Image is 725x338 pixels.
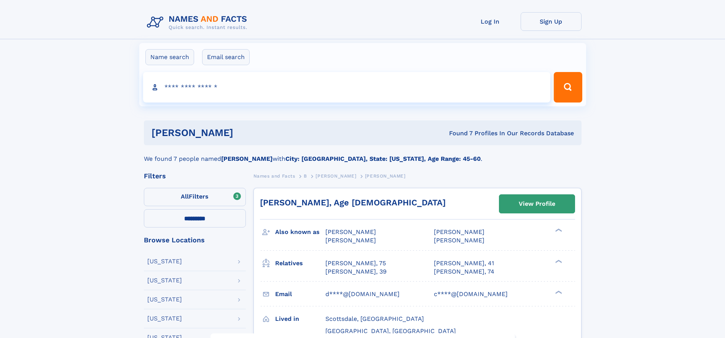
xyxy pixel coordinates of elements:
[553,259,562,264] div: ❯
[144,237,246,243] div: Browse Locations
[315,173,356,179] span: [PERSON_NAME]
[144,173,246,179] div: Filters
[221,155,272,162] b: [PERSON_NAME]
[181,193,189,200] span: All
[275,226,325,239] h3: Also known as
[434,228,484,235] span: [PERSON_NAME]
[434,237,484,244] span: [PERSON_NAME]
[519,195,555,213] div: View Profile
[147,277,182,284] div: [US_STATE]
[147,258,182,264] div: [US_STATE]
[151,128,341,138] h1: [PERSON_NAME]
[144,12,253,33] img: Logo Names and Facts
[260,198,446,207] a: [PERSON_NAME], Age [DEMOGRAPHIC_DATA]
[341,129,574,138] div: Found 7 Profiles In Our Records Database
[315,171,356,181] a: [PERSON_NAME]
[143,72,551,103] input: search input
[147,316,182,322] div: [US_STATE]
[554,72,582,103] button: Search Button
[275,257,325,270] h3: Relatives
[304,171,307,181] a: B
[275,288,325,301] h3: Email
[325,228,376,235] span: [PERSON_NAME]
[275,312,325,325] h3: Lived in
[147,296,182,303] div: [US_STATE]
[145,49,194,65] label: Name search
[521,12,582,31] a: Sign Up
[144,188,246,206] label: Filters
[553,290,562,295] div: ❯
[144,145,582,163] div: We found 7 people named with .
[253,171,295,181] a: Names and Facts
[499,195,575,213] a: View Profile
[325,237,376,244] span: [PERSON_NAME]
[325,315,424,322] span: Scottsdale, [GEOGRAPHIC_DATA]
[202,49,250,65] label: Email search
[285,155,481,162] b: City: [GEOGRAPHIC_DATA], State: [US_STATE], Age Range: 45-60
[325,259,386,268] a: [PERSON_NAME], 75
[325,268,387,276] a: [PERSON_NAME], 39
[304,173,307,179] span: B
[365,173,406,179] span: [PERSON_NAME]
[553,228,562,233] div: ❯
[460,12,521,31] a: Log In
[325,327,456,335] span: [GEOGRAPHIC_DATA], [GEOGRAPHIC_DATA]
[434,268,494,276] a: [PERSON_NAME], 74
[434,259,494,268] a: [PERSON_NAME], 41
